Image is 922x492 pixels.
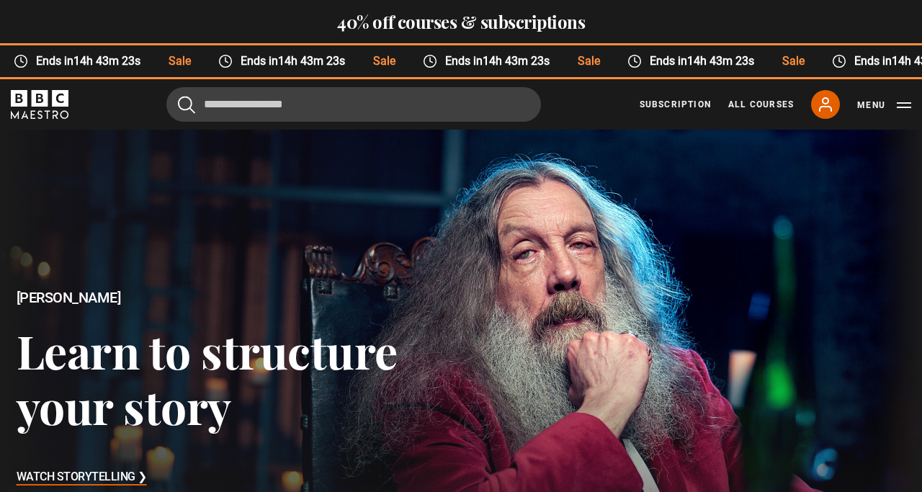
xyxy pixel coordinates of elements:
[358,53,408,70] span: Sale
[153,53,203,70] span: Sale
[277,54,344,68] time: 14h 43m 23s
[17,290,462,306] h2: [PERSON_NAME]
[11,90,68,119] svg: BBC Maestro
[17,467,147,488] h3: Watch Storytelling ❯
[767,53,817,70] span: Sale
[437,53,563,70] span: Ends in
[640,98,711,111] a: Subscription
[728,98,794,111] a: All Courses
[73,54,140,68] time: 14h 43m 23s
[482,54,549,68] time: 14h 43m 23s
[686,54,753,68] time: 14h 43m 23s
[232,53,358,70] span: Ends in
[641,53,767,70] span: Ends in
[27,53,153,70] span: Ends in
[166,87,541,122] input: Search
[178,95,195,113] button: Submit the search query
[17,323,462,434] h3: Learn to structure your story
[563,53,612,70] span: Sale
[857,98,911,112] button: Toggle navigation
